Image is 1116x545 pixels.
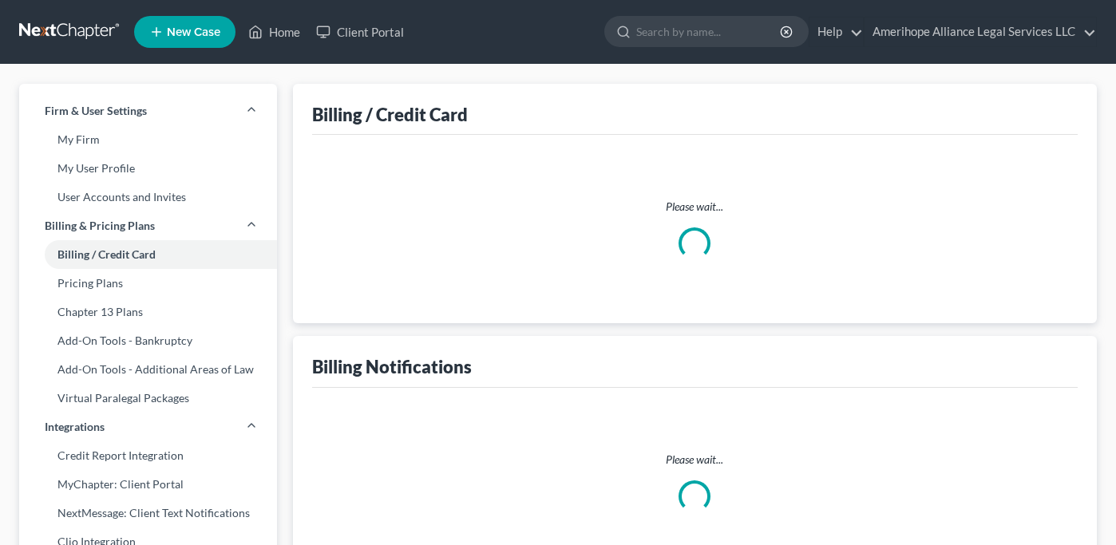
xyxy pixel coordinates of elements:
p: Please wait... [325,452,1066,468]
a: Home [240,18,308,46]
a: NextMessage: Client Text Notifications [19,499,277,527]
a: Virtual Paralegal Packages [19,384,277,413]
a: Billing / Credit Card [19,240,277,269]
a: User Accounts and Invites [19,183,277,211]
a: Pricing Plans [19,269,277,298]
span: Firm & User Settings [45,103,147,119]
input: Search by name... [636,17,782,46]
a: Firm & User Settings [19,97,277,125]
span: New Case [167,26,220,38]
a: Chapter 13 Plans [19,298,277,326]
a: Add-On Tools - Bankruptcy [19,326,277,355]
div: Billing / Credit Card [312,103,468,126]
a: My Firm [19,125,277,154]
a: Integrations [19,413,277,441]
a: Billing & Pricing Plans [19,211,277,240]
a: My User Profile [19,154,277,183]
a: Amerihope Alliance Legal Services LLC [865,18,1096,46]
a: Client Portal [308,18,412,46]
a: Help [809,18,863,46]
span: Billing & Pricing Plans [45,218,155,234]
a: Add-On Tools - Additional Areas of Law [19,355,277,384]
div: Billing Notifications [312,355,472,378]
span: Integrations [45,419,105,435]
a: Credit Report Integration [19,441,277,470]
p: Please wait... [325,199,1066,215]
a: MyChapter: Client Portal [19,470,277,499]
